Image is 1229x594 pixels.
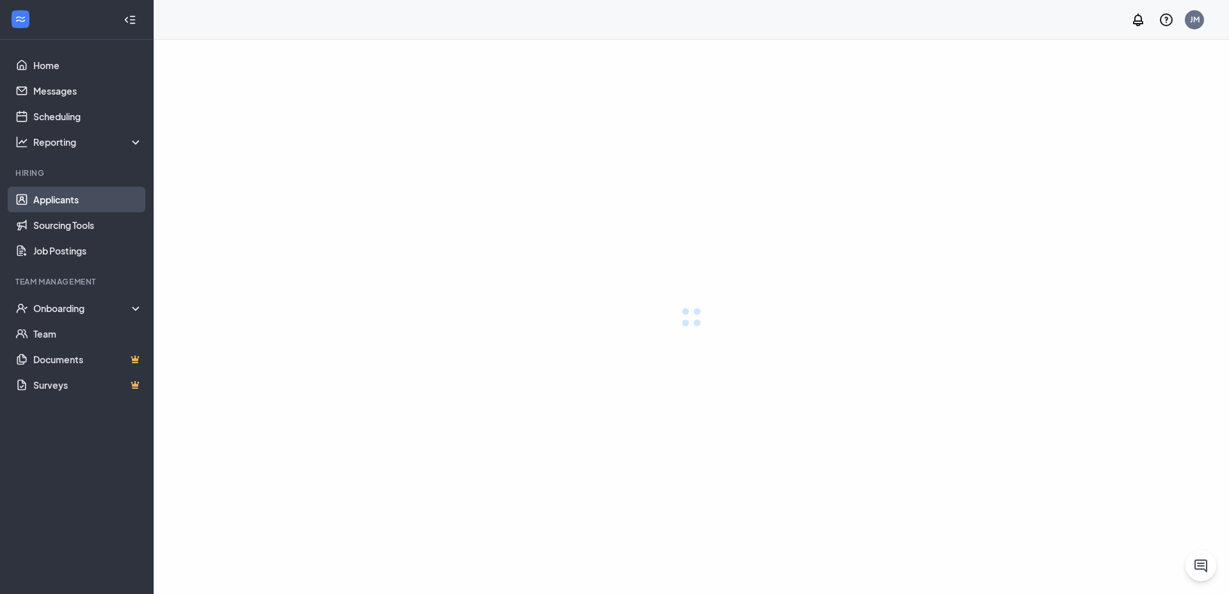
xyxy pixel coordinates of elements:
[15,302,28,315] svg: UserCheck
[33,321,143,347] a: Team
[33,302,143,315] div: Onboarding
[33,212,143,238] a: Sourcing Tools
[33,238,143,263] a: Job Postings
[33,372,143,398] a: SurveysCrown
[124,13,136,26] svg: Collapse
[33,136,143,148] div: Reporting
[1185,551,1216,581] button: ChatActive
[1130,12,1146,27] svg: Notifications
[15,276,140,287] div: Team Management
[1159,12,1174,27] svg: QuestionInfo
[1190,14,1200,25] div: JM
[33,52,143,78] a: Home
[14,13,27,26] svg: WorkstreamLogo
[33,187,143,212] a: Applicants
[15,168,140,178] div: Hiring
[15,136,28,148] svg: Analysis
[1193,558,1209,574] svg: ChatActive
[33,78,143,104] a: Messages
[33,104,143,129] a: Scheduling
[33,347,143,372] a: DocumentsCrown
